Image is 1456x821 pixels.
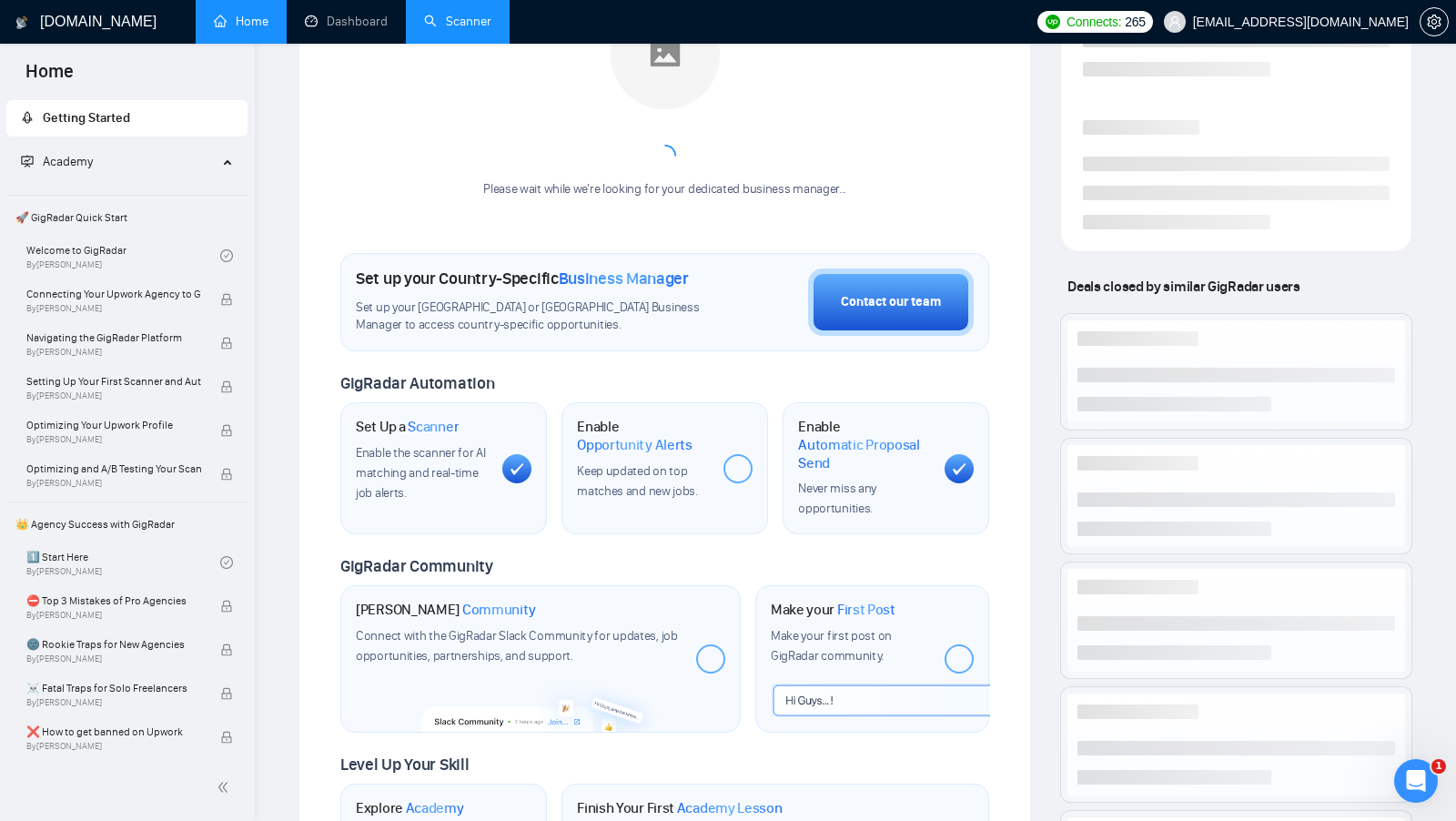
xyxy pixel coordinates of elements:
span: 🚀 GigRadar Quick Start [8,199,246,236]
img: upwork-logo.png [1046,15,1060,29]
h1: [PERSON_NAME] [356,601,536,619]
span: ☠️ Fatal Traps for Solo Freelancers [26,679,201,697]
button: setting [1420,7,1449,36]
span: Scanner [408,418,459,436]
span: lock [220,380,233,393]
span: Deals closed by similar GigRadar users [1060,270,1307,302]
a: dashboardDashboard [305,14,388,29]
span: Academy Lesson [677,799,783,817]
span: Navigating the GigRadar Platform [26,329,201,347]
span: ❌ How to get banned on Upwork [26,723,201,741]
span: lock [220,424,233,437]
h1: Finish Your First [577,799,782,817]
a: homeHome [214,14,268,29]
span: Optimizing Your Upwork Profile [26,416,201,434]
span: By [PERSON_NAME] [26,434,201,445]
span: rocket [21,111,34,124]
span: lock [220,687,233,700]
span: Enable the scanner for AI matching and real-time job alerts. [356,445,486,501]
span: Connecting Your Upwork Agency to GigRadar [26,285,201,303]
span: lock [220,293,233,306]
span: lock [220,600,233,613]
a: searchScanner [424,14,491,29]
span: Opportunity Alerts [577,436,693,454]
span: Optimizing and A/B Testing Your Scanner for Better Results [26,460,201,478]
span: Getting Started [43,110,130,126]
h1: Enable [577,418,709,453]
span: 👑 Agency Success with GigRadar [8,506,246,542]
span: 🌚 Rookie Traps for New Agencies [26,635,201,654]
img: slackcommunity-bg.png [422,674,662,732]
span: By [PERSON_NAME] [26,303,201,314]
span: Academy [21,154,93,169]
span: fund-projection-screen [21,155,34,167]
li: Getting Started [6,100,248,137]
span: Set up your [GEOGRAPHIC_DATA] or [GEOGRAPHIC_DATA] Business Manager to access country-specific op... [356,299,717,334]
span: By [PERSON_NAME] [26,478,201,489]
span: By [PERSON_NAME] [26,741,201,752]
span: Automatic Proposal Send [798,436,930,471]
span: By [PERSON_NAME] [26,347,201,358]
span: First Post [837,601,895,619]
span: Academy [406,799,464,817]
span: Business Manager [559,269,689,289]
span: Connect with the GigRadar Slack Community for updates, job opportunities, partnerships, and support. [356,628,678,664]
span: 265 [1125,12,1145,32]
span: lock [220,644,233,656]
span: check-circle [220,556,233,569]
span: By [PERSON_NAME] [26,654,201,664]
div: Please wait while we're looking for your dedicated business manager... [472,181,857,198]
span: By [PERSON_NAME] [26,697,201,708]
span: lock [220,468,233,481]
a: Welcome to GigRadarBy[PERSON_NAME] [26,236,220,276]
span: By [PERSON_NAME] [26,390,201,401]
span: By [PERSON_NAME] [26,610,201,621]
span: setting [1421,15,1448,29]
span: 1 [1431,759,1446,774]
h1: Set up your Country-Specific [356,269,689,289]
span: user [1168,15,1181,28]
h1: Explore [356,799,464,817]
span: lock [220,731,233,744]
span: Academy [43,154,93,169]
iframe: Intercom live chat [1394,759,1438,803]
div: Contact our team [841,292,941,312]
a: setting [1420,15,1449,29]
span: Community [462,601,536,619]
span: GigRadar Community [340,556,493,576]
span: Connects: [1067,12,1121,32]
h1: Make your [771,601,895,619]
span: Home [11,58,88,96]
span: lock [220,337,233,350]
span: loading [654,145,676,167]
h1: Enable [798,418,930,471]
span: double-left [217,778,235,796]
span: check-circle [220,249,233,262]
a: 1️⃣ Start HereBy[PERSON_NAME] [26,542,220,583]
span: ⛔ Top 3 Mistakes of Pro Agencies [26,592,201,610]
img: logo [15,8,28,37]
span: Level Up Your Skill [340,755,469,775]
button: Contact our team [808,269,974,336]
span: Keep updated on top matches and new jobs. [577,463,698,499]
span: Setting Up Your First Scanner and Auto-Bidder [26,372,201,390]
span: Never miss any opportunities. [798,481,876,516]
h1: Set Up a [356,418,459,436]
span: Make your first post on GigRadar community. [771,628,892,664]
span: GigRadar Automation [340,373,494,393]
